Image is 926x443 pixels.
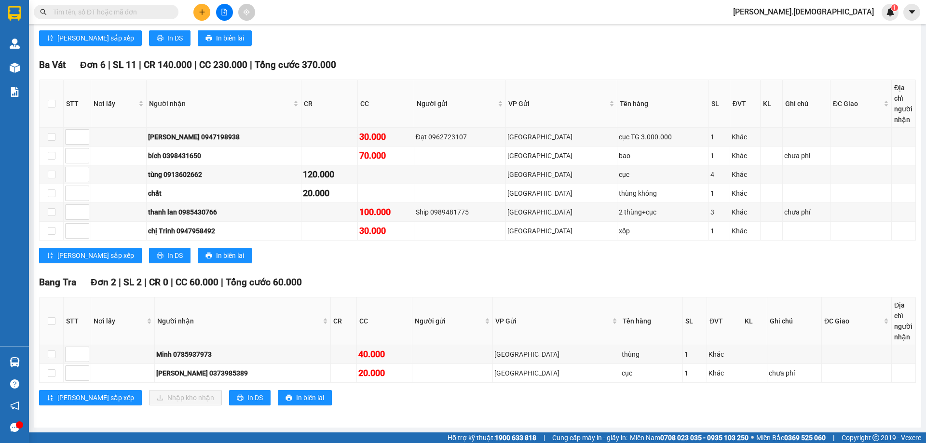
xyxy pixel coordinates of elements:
[416,132,504,142] div: Đạt 0962723107
[301,80,358,128] th: CR
[10,357,20,367] img: warehouse-icon
[39,30,142,46] button: sort-ascending[PERSON_NAME] sắp xếp
[619,207,707,217] div: 2 thùng+cục
[732,207,759,217] div: Khác
[619,188,707,199] div: thùng không
[416,207,504,217] div: Ship 0989481775
[144,277,147,288] span: |
[39,390,142,405] button: sort-ascending[PERSON_NAME] sắp xếp
[39,248,142,263] button: sort-ascending[PERSON_NAME] sắp xếp
[199,9,205,15] span: plus
[148,226,299,236] div: chị Trinh 0947958492
[684,349,705,360] div: 1
[148,169,299,180] div: tùng 0913602662
[10,423,19,432] span: message
[171,277,173,288] span: |
[193,4,210,21] button: plus
[80,59,106,70] span: Đơn 6
[358,80,414,128] th: CC
[176,277,218,288] span: CC 60.000
[148,207,299,217] div: thanh lan 0985430766
[10,87,20,97] img: solution-icon
[157,316,321,326] span: Người nhận
[8,8,85,20] div: Bang Tra
[725,6,882,18] span: [PERSON_NAME].[DEMOGRAPHIC_DATA]
[221,9,228,15] span: file-add
[255,59,336,70] span: Tổng cước 370.000
[742,297,767,345] th: KL
[833,432,834,443] span: |
[893,4,896,11] span: 1
[53,7,167,17] input: Tìm tên, số ĐT hoặc mã đơn
[47,252,54,260] span: sort-ascending
[732,150,759,161] div: Khác
[91,61,191,74] div: 60.000
[39,277,76,288] span: Bang Tra
[226,277,302,288] span: Tổng cước 60.000
[507,150,615,161] div: [GEOGRAPHIC_DATA]
[64,297,91,345] th: STT
[709,80,730,128] th: SL
[619,226,707,236] div: xốp
[359,205,412,219] div: 100.000
[903,4,920,21] button: caret-down
[507,169,615,180] div: [GEOGRAPHIC_DATA]
[506,147,617,165] td: Sài Gòn
[622,349,681,360] div: thùng
[94,316,145,326] span: Nơi lấy
[167,250,183,261] span: In DS
[216,250,244,261] span: In biên lai
[278,390,332,405] button: printerIn biên lai
[506,128,617,147] td: Sài Gòn
[10,401,19,410] span: notification
[113,59,136,70] span: SL 11
[784,207,829,217] div: chưa phí
[707,297,742,345] th: ĐVT
[359,224,412,238] div: 30.000
[139,59,141,70] span: |
[216,33,244,43] span: In biên lai
[358,366,410,380] div: 20.000
[92,30,190,41] div: Minh
[507,188,615,199] div: [GEOGRAPHIC_DATA]
[891,4,898,11] sup: 1
[630,432,749,443] span: Miền Nam
[448,432,536,443] span: Hỗ trợ kỹ thuật:
[40,9,47,15] span: search
[148,188,299,199] div: chất
[784,434,826,442] strong: 0369 525 060
[507,132,615,142] div: [GEOGRAPHIC_DATA]
[303,187,356,200] div: 20.000
[732,226,759,236] div: Khác
[57,33,134,43] span: [PERSON_NAME] sắp xếp
[507,207,615,217] div: [GEOGRAPHIC_DATA]
[144,59,192,70] span: CR 140.000
[92,8,190,30] div: [GEOGRAPHIC_DATA]
[732,169,759,180] div: Khác
[710,132,728,142] div: 1
[683,297,707,345] th: SL
[710,188,728,199] div: 1
[619,132,707,142] div: cục TG 3.000.000
[824,316,882,326] span: ĐC Giao
[10,39,20,49] img: warehouse-icon
[57,392,134,403] span: [PERSON_NAME] sắp xếp
[508,98,607,109] span: VP Gửi
[157,35,163,42] span: printer
[761,80,783,128] th: KL
[495,316,610,326] span: VP Gửi
[619,150,707,161] div: bao
[198,30,252,46] button: printerIn biên lai
[506,222,617,241] td: Sài Gòn
[149,30,191,46] button: printerIn DS
[92,41,190,55] div: 0909544834
[544,432,545,443] span: |
[94,98,136,109] span: Nơi lấy
[710,207,728,217] div: 3
[769,368,820,378] div: chưa phí
[47,35,54,42] span: sort-ascending
[708,368,740,378] div: Khác
[108,59,110,70] span: |
[194,59,197,70] span: |
[732,132,759,142] div: Khác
